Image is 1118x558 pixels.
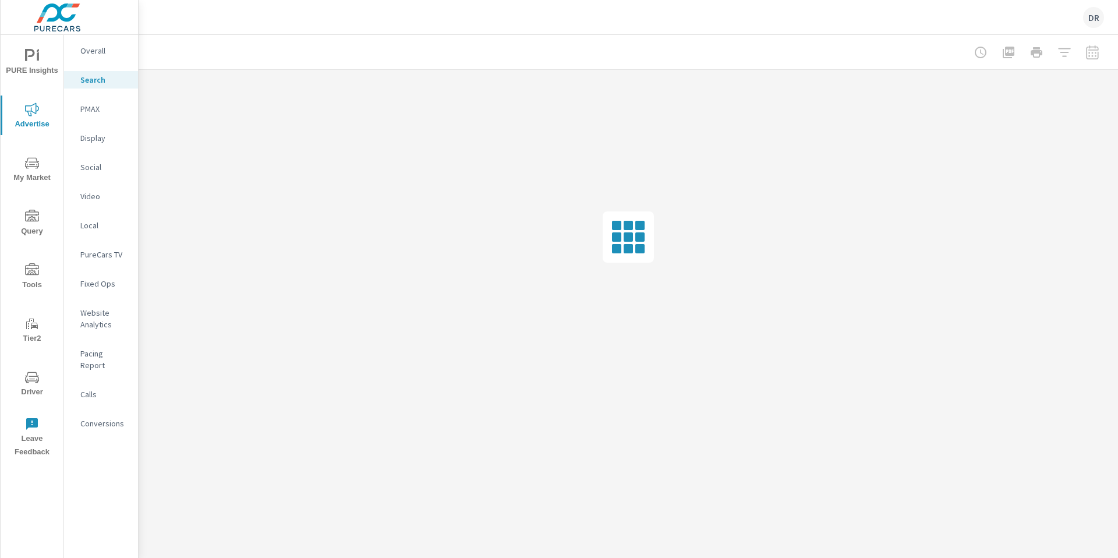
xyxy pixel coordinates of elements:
div: nav menu [1,35,63,464]
div: Search [64,71,138,89]
p: Fixed Ops [80,278,129,289]
span: Advertise [4,103,60,131]
div: Video [64,188,138,205]
p: Display [80,132,129,144]
p: Overall [80,45,129,56]
div: Website Analytics [64,304,138,333]
div: Local [64,217,138,234]
div: Overall [64,42,138,59]
p: Social [80,161,129,173]
div: PureCars TV [64,246,138,263]
p: Website Analytics [80,307,129,330]
span: Leave Feedback [4,417,60,459]
div: Calls [64,386,138,403]
p: Calls [80,389,129,400]
p: PMAX [80,103,129,115]
span: PURE Insights [4,49,60,77]
span: Tools [4,263,60,292]
p: Local [80,220,129,231]
span: Driver [4,370,60,399]
p: Pacing Report [80,348,129,371]
div: Social [64,158,138,176]
span: Tier2 [4,317,60,345]
p: Video [80,190,129,202]
div: Pacing Report [64,345,138,374]
div: Fixed Ops [64,275,138,292]
div: Display [64,129,138,147]
p: PureCars TV [80,249,129,260]
div: DR [1083,7,1104,28]
p: Conversions [80,418,129,429]
span: Query [4,210,60,238]
div: PMAX [64,100,138,118]
div: Conversions [64,415,138,432]
span: My Market [4,156,60,185]
p: Search [80,74,129,86]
